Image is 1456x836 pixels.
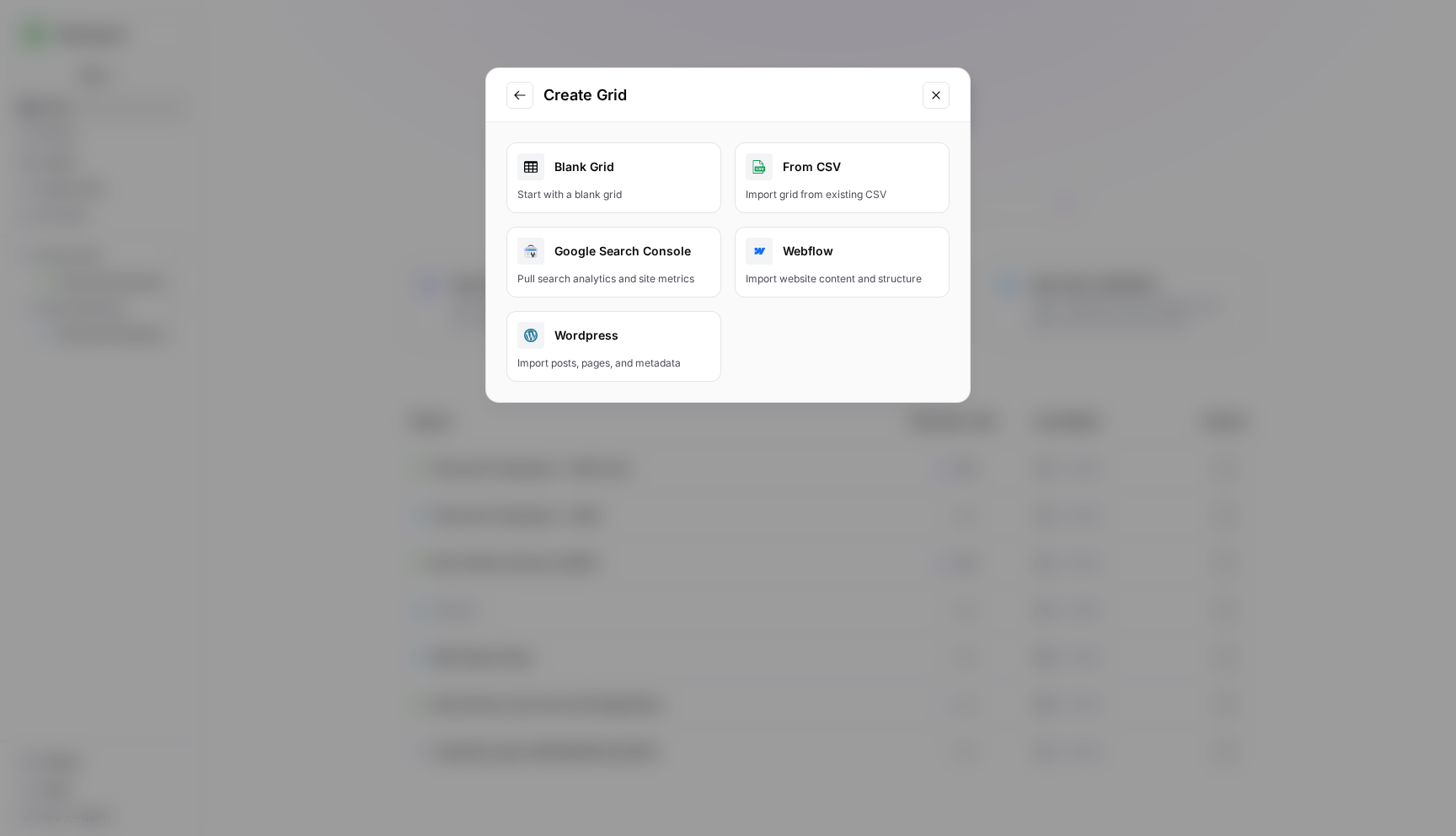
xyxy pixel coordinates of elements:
[506,142,721,213] a: Blank GridStart with a blank grid
[746,238,939,265] div: Webflow
[543,83,913,107] h2: Create Grid
[746,187,939,202] div: Import grid from existing CSV
[517,356,710,371] div: Import posts, pages, and metadata
[506,82,533,109] button: Go to previous step
[517,238,710,265] div: Google Search Console
[506,311,721,382] button: WordpressImport posts, pages, and metadata
[506,227,721,297] button: Google Search ConsolePull search analytics and site metrics
[517,271,710,287] div: Pull search analytics and site metrics
[735,142,950,213] button: From CSVImport grid from existing CSV
[517,322,710,349] div: Wordpress
[746,271,939,287] div: Import website content and structure
[735,227,950,297] button: WebflowImport website content and structure
[517,153,710,180] div: Blank Grid
[517,187,710,202] div: Start with a blank grid
[746,153,939,180] div: From CSV
[923,82,950,109] button: Close modal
